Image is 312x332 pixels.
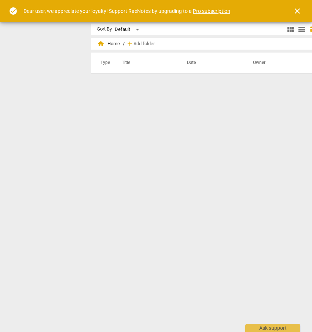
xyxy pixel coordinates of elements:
a: Pro subscription [193,8,230,14]
span: check_circle [9,7,18,15]
span: view_list [297,25,306,34]
span: add [126,40,133,47]
button: Close [289,2,306,20]
div: Sort By [97,26,112,32]
div: Dear user, we appreciate your loyalty! Support RaeNotes by upgrading to a [23,7,230,15]
span: Add folder [133,41,155,47]
button: List view [296,24,307,35]
th: Type [95,53,113,73]
span: home [97,40,104,47]
div: Default [115,24,142,35]
span: close [293,7,302,15]
div: Ask support [245,324,300,332]
span: Home [97,40,120,47]
span: / [123,41,125,47]
button: Tile view [285,24,296,35]
th: Date [178,53,244,73]
th: Title [113,53,178,73]
span: view_module [286,25,295,34]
